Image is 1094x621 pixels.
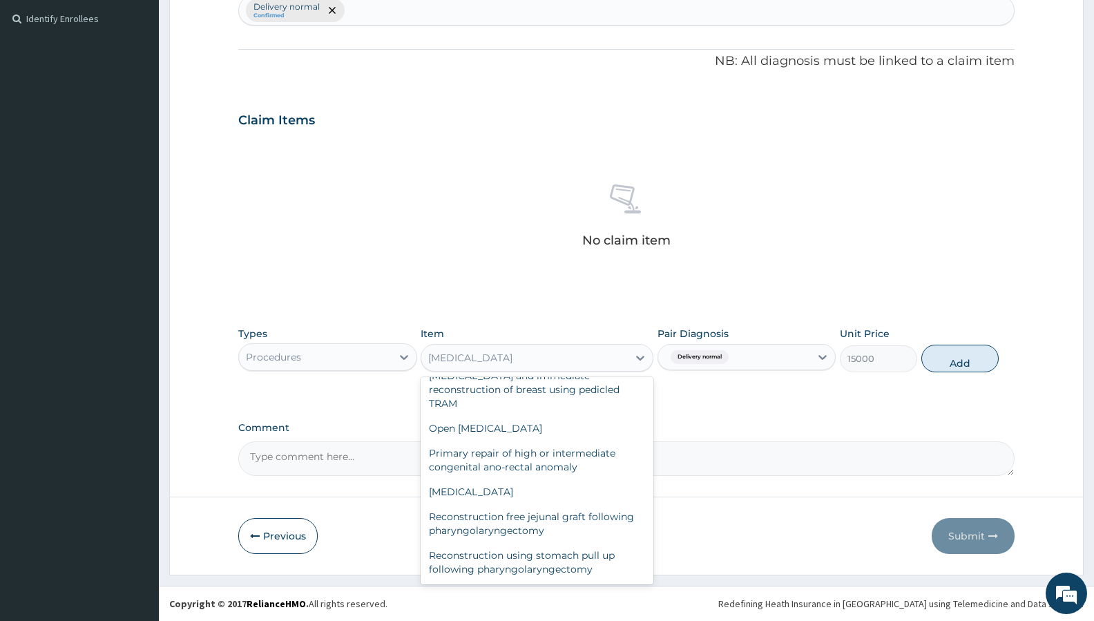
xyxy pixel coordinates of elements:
p: No claim item [582,233,671,247]
div: Procedures [246,350,301,364]
small: Confirmed [253,12,320,19]
button: Previous [238,518,318,554]
label: Pair Diagnosis [658,327,729,341]
span: Delivery normal [671,350,729,364]
div: [MEDICAL_DATA] [428,351,512,365]
img: d_794563401_company_1708531726252_794563401 [26,69,56,104]
p: NB: All diagnosis must be linked to a claim item [238,52,1015,70]
h3: Claim Items [238,113,315,128]
div: Minimize live chat window [227,7,260,40]
div: [MEDICAL_DATA] and immediate reconstruction of breast using pedicled TRAM [421,363,653,416]
div: Redefining Heath Insurance in [GEOGRAPHIC_DATA] using Telemedicine and Data Science! [718,597,1084,611]
span: We're online! [80,174,191,314]
div: Chat with us now [72,77,232,95]
div: [MEDICAL_DATA] [421,479,653,504]
label: Unit Price [840,327,890,341]
div: Removal of [MEDICAL_DATA] and complete clearance of cement [421,582,653,620]
button: Add [921,345,999,372]
div: Open [MEDICAL_DATA] [421,416,653,441]
div: Reconstruction using stomach pull up following pharyngolaryngectomy [421,543,653,582]
label: Item [421,327,444,341]
a: RelianceHMO [247,598,306,610]
div: Primary repair of high or intermediate congenital ano-rectal anomaly [421,441,653,479]
label: Comment [238,422,1015,434]
strong: Copyright © 2017 . [169,598,309,610]
div: Reconstruction free jejunal graft following pharyngolaryngectomy [421,504,653,543]
label: Types [238,328,267,340]
button: Submit [932,518,1015,554]
footer: All rights reserved. [159,586,1094,621]
span: remove selection option [326,4,338,17]
p: Delivery normal [253,1,320,12]
textarea: Type your message and hit 'Enter' [7,377,263,426]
